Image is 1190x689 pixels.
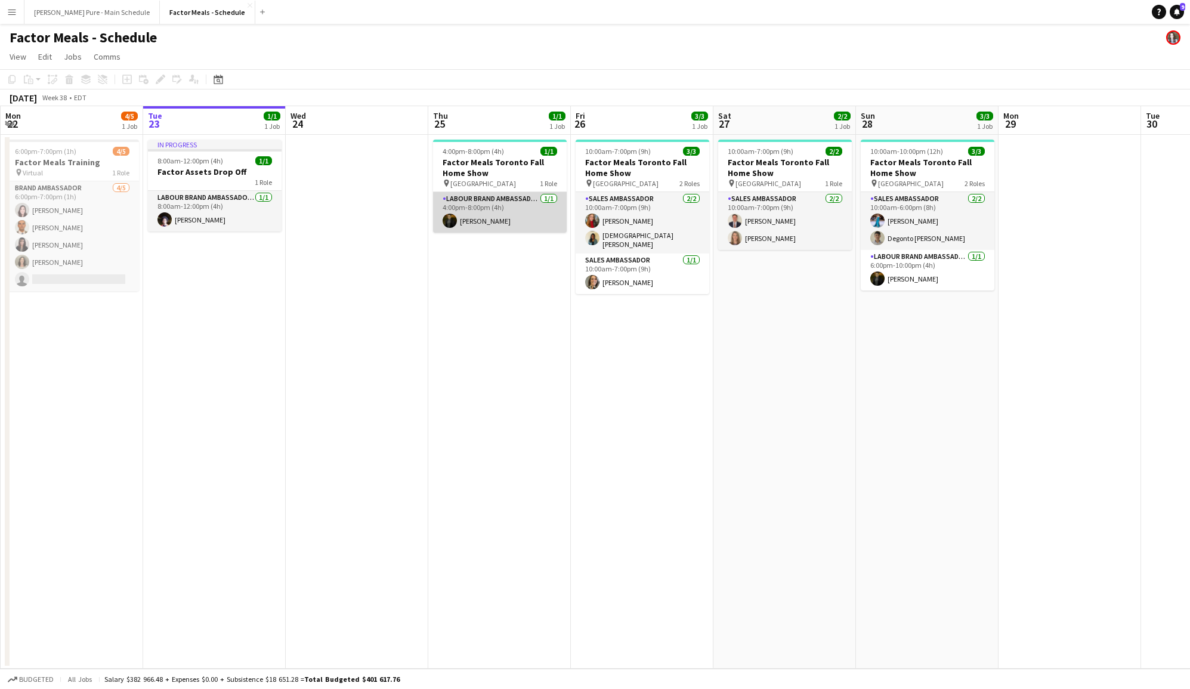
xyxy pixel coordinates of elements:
[148,110,162,121] span: Tue
[540,147,557,156] span: 1/1
[861,192,994,250] app-card-role: Sales Ambassador2/210:00am-6:00pm (8h)[PERSON_NAME]Degonto [PERSON_NAME]
[683,147,700,156] span: 3/3
[148,191,282,231] app-card-role: Labour Brand Ambassadors1/18:00am-12:00pm (4h)[PERSON_NAME]
[576,157,709,178] h3: Factor Meals Toronto Fall Home Show
[15,147,76,156] span: 6:00pm-7:00pm (1h)
[122,122,137,131] div: 1 Job
[5,110,21,121] span: Mon
[718,110,731,121] span: Sat
[549,122,565,131] div: 1 Job
[304,675,400,684] span: Total Budgeted $401 617.76
[968,147,985,156] span: 3/3
[679,179,700,188] span: 2 Roles
[976,112,993,121] span: 3/3
[89,49,125,64] a: Comms
[148,140,282,149] div: In progress
[74,93,86,102] div: EDT
[859,117,875,131] span: 28
[5,157,139,168] h3: Factor Meals Training
[977,122,993,131] div: 1 Job
[718,140,852,250] app-job-card: 10:00am-7:00pm (9h)2/2Factor Meals Toronto Fall Home Show [GEOGRAPHIC_DATA]1 RoleSales Ambassador...
[443,147,504,156] span: 4:00pm-8:00pm (4h)
[255,156,272,165] span: 1/1
[540,179,557,188] span: 1 Role
[146,117,162,131] span: 23
[66,675,94,684] span: All jobs
[38,51,52,62] span: Edit
[94,51,120,62] span: Comms
[5,49,31,64] a: View
[5,140,139,291] app-job-card: 6:00pm-7:00pm (1h)4/5Factor Meals Training Virtual1 RoleBrand Ambassador4/56:00pm-7:00pm (1h)[PER...
[585,147,651,156] span: 10:00am-7:00pm (9h)
[576,110,585,121] span: Fri
[593,179,659,188] span: [GEOGRAPHIC_DATA]
[574,117,585,131] span: 26
[157,156,223,165] span: 8:00am-12:00pm (4h)
[716,117,731,131] span: 27
[691,112,708,121] span: 3/3
[965,179,985,188] span: 2 Roles
[148,140,282,231] app-job-card: In progress8:00am-12:00pm (4h)1/1Factor Assets Drop Off1 RoleLabour Brand Ambassadors1/18:00am-12...
[10,92,37,104] div: [DATE]
[64,51,82,62] span: Jobs
[1146,110,1160,121] span: Tue
[692,122,707,131] div: 1 Job
[1180,3,1185,11] span: 9
[255,178,272,187] span: 1 Role
[121,112,138,121] span: 4/5
[23,168,43,177] span: Virtual
[10,51,26,62] span: View
[1170,5,1184,19] a: 9
[718,157,852,178] h3: Factor Meals Toronto Fall Home Show
[24,1,160,24] button: [PERSON_NAME] Pure - Main Schedule
[861,110,875,121] span: Sun
[431,117,448,131] span: 25
[861,157,994,178] h3: Factor Meals Toronto Fall Home Show
[59,49,86,64] a: Jobs
[4,117,21,131] span: 22
[10,29,157,47] h1: Factor Meals - Schedule
[290,110,306,121] span: Wed
[870,147,943,156] span: 10:00am-10:00pm (12h)
[6,673,55,686] button: Budgeted
[728,147,793,156] span: 10:00am-7:00pm (9h)
[718,192,852,250] app-card-role: Sales Ambassador2/210:00am-7:00pm (9h)[PERSON_NAME][PERSON_NAME]
[1003,110,1019,121] span: Mon
[861,140,994,291] app-job-card: 10:00am-10:00pm (12h)3/3Factor Meals Toronto Fall Home Show [GEOGRAPHIC_DATA]2 RolesSales Ambassa...
[576,192,709,254] app-card-role: Sales Ambassador2/210:00am-7:00pm (9h)[PERSON_NAME][DEMOGRAPHIC_DATA] [PERSON_NAME]
[33,49,57,64] a: Edit
[576,140,709,294] app-job-card: 10:00am-7:00pm (9h)3/3Factor Meals Toronto Fall Home Show [GEOGRAPHIC_DATA]2 RolesSales Ambassado...
[112,168,129,177] span: 1 Role
[264,122,280,131] div: 1 Job
[549,112,565,121] span: 1/1
[1144,117,1160,131] span: 30
[104,675,400,684] div: Salary $382 966.48 + Expenses $0.00 + Subsistence $18 651.28 =
[39,93,69,102] span: Week 38
[861,250,994,291] app-card-role: Labour Brand Ambassadors1/16:00pm-10:00pm (4h)[PERSON_NAME]
[450,179,516,188] span: [GEOGRAPHIC_DATA]
[113,147,129,156] span: 4/5
[834,122,850,131] div: 1 Job
[834,112,851,121] span: 2/2
[825,179,842,188] span: 1 Role
[433,157,567,178] h3: Factor Meals Toronto Fall Home Show
[1002,117,1019,131] span: 29
[433,192,567,233] app-card-role: Labour Brand Ambassadors1/14:00pm-8:00pm (4h)[PERSON_NAME]
[735,179,801,188] span: [GEOGRAPHIC_DATA]
[289,117,306,131] span: 24
[433,140,567,233] app-job-card: 4:00pm-8:00pm (4h)1/1Factor Meals Toronto Fall Home Show [GEOGRAPHIC_DATA]1 RoleLabour Brand Amba...
[264,112,280,121] span: 1/1
[576,254,709,294] app-card-role: Sales Ambassador1/110:00am-7:00pm (9h)[PERSON_NAME]
[1166,30,1180,45] app-user-avatar: Ashleigh Rains
[826,147,842,156] span: 2/2
[19,675,54,684] span: Budgeted
[433,110,448,121] span: Thu
[160,1,255,24] button: Factor Meals - Schedule
[878,179,944,188] span: [GEOGRAPHIC_DATA]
